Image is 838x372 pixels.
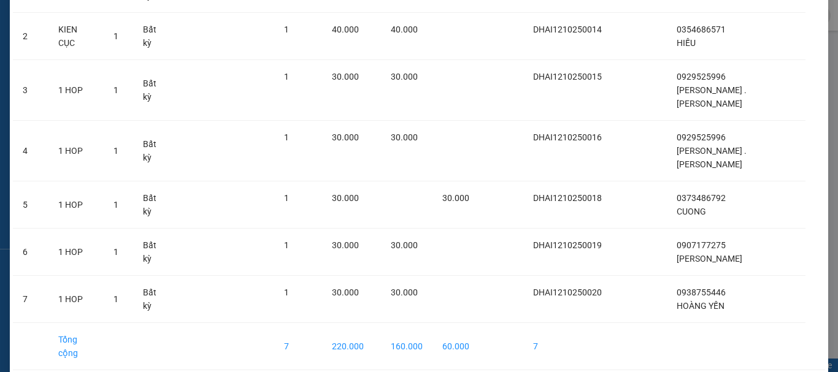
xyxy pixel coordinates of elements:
td: 1 HOP [48,276,104,323]
td: 7 [523,323,612,370]
span: 1 [284,25,289,34]
td: 160.000 [381,323,432,370]
td: 60.000 [432,323,479,370]
span: 30.000 [332,287,359,297]
span: HOÀNG YẾN [677,301,725,311]
td: Bất kỳ [133,13,175,60]
span: HIẾU [677,38,696,48]
td: 5 [13,181,48,229]
span: 30.000 [332,240,359,250]
span: 0354686571 [677,25,726,34]
div: HOÀNG YẾN [80,38,204,53]
span: CR : [9,78,28,91]
span: DHAI1210250014 [533,25,602,34]
span: 1 [113,247,118,257]
span: 1 [113,294,118,304]
span: 40.000 [391,25,418,34]
td: Bất kỳ [133,276,175,323]
span: 0929525996 [677,72,726,82]
span: [PERSON_NAME] [677,254,742,264]
td: 1 HOP [48,229,104,276]
span: DHAI1210250019 [533,240,602,250]
td: 6 [13,229,48,276]
td: 220.000 [322,323,380,370]
span: [PERSON_NAME] .[PERSON_NAME] [677,85,747,108]
span: Nhận: [80,10,109,23]
span: 1 [113,200,118,210]
td: 7 [274,323,322,370]
td: 2 [13,13,48,60]
td: 1 HOP [48,60,104,121]
span: 30.000 [332,193,359,203]
span: 1 [113,146,118,156]
span: 30.000 [442,193,469,203]
span: 30.000 [391,240,418,250]
span: 40.000 [332,25,359,34]
span: 1 [284,72,289,82]
span: 1 [284,240,289,250]
td: Tổng cộng [48,323,104,370]
div: Duyên Hải [10,10,71,40]
div: 30.000 [9,77,73,92]
td: 3 [13,60,48,121]
td: Bất kỳ [133,121,175,181]
span: DHAI1210250018 [533,193,602,203]
td: 1 HOP [48,121,104,181]
td: Bất kỳ [133,229,175,276]
td: 1 HOP [48,181,104,229]
span: 30.000 [332,132,359,142]
span: 1 [113,31,118,41]
span: 1 [284,132,289,142]
td: Bất kỳ [133,181,175,229]
span: 30.000 [391,287,418,297]
div: [GEOGRAPHIC_DATA] [80,10,204,38]
span: DHAI1210250020 [533,287,602,297]
td: 4 [13,121,48,181]
span: DHAI1210250015 [533,72,602,82]
span: 30.000 [391,72,418,82]
span: Gửi: [10,12,29,25]
span: 1 [284,287,289,297]
td: 7 [13,276,48,323]
span: CUONG [677,207,706,216]
span: 0907177275 [677,240,726,250]
td: KIEN CỤC [48,13,104,60]
div: 0938755446 [80,53,204,70]
span: [PERSON_NAME] .[PERSON_NAME] [677,146,747,169]
span: 30.000 [391,132,418,142]
span: 1 [284,193,289,203]
span: 0373486792 [677,193,726,203]
span: 0929525996 [677,132,726,142]
span: 30.000 [332,72,359,82]
span: 1 [113,85,118,95]
span: DHAI1210250016 [533,132,602,142]
td: Bất kỳ [133,60,175,121]
span: 0938755446 [677,287,726,297]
